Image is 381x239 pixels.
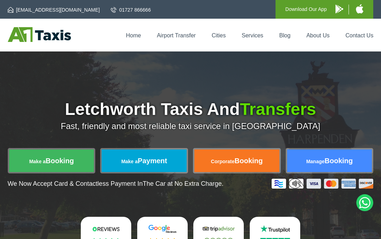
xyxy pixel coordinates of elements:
img: A1 Taxis St Albans LTD [8,27,71,42]
a: Contact Us [345,32,373,38]
img: Google [145,225,180,233]
a: Home [126,32,141,38]
img: A1 Taxis iPhone App [356,4,363,13]
a: About Us [306,32,329,38]
a: CorporateBooking [194,149,279,172]
img: Tripadvisor [201,225,236,233]
img: Reviews.io [89,225,123,233]
a: Blog [279,32,290,38]
span: Transfers [240,100,316,118]
a: Make aBooking [9,149,94,172]
a: Make aPayment [102,149,187,172]
a: 01727 866666 [111,6,151,13]
span: Make a [121,159,138,164]
p: We Now Accept Card & Contactless Payment In [8,180,224,188]
p: Download Our App [285,5,327,14]
img: A1 Taxis Android App [335,5,343,13]
a: ManageBooking [287,149,372,172]
a: [EMAIL_ADDRESS][DOMAIN_NAME] [8,6,100,13]
h1: Letchworth Taxis And [8,101,374,118]
img: Credit And Debit Cards [272,179,373,189]
span: Make a [29,159,46,164]
span: Manage [306,159,325,164]
p: Fast, friendly and most reliable taxi service in [GEOGRAPHIC_DATA] [8,121,374,131]
a: Airport Transfer [157,32,196,38]
span: The Car at No Extra Charge. [143,180,223,187]
a: Cities [212,32,226,38]
span: Corporate [211,159,235,164]
a: Services [242,32,263,38]
img: Trustpilot [258,225,292,233]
